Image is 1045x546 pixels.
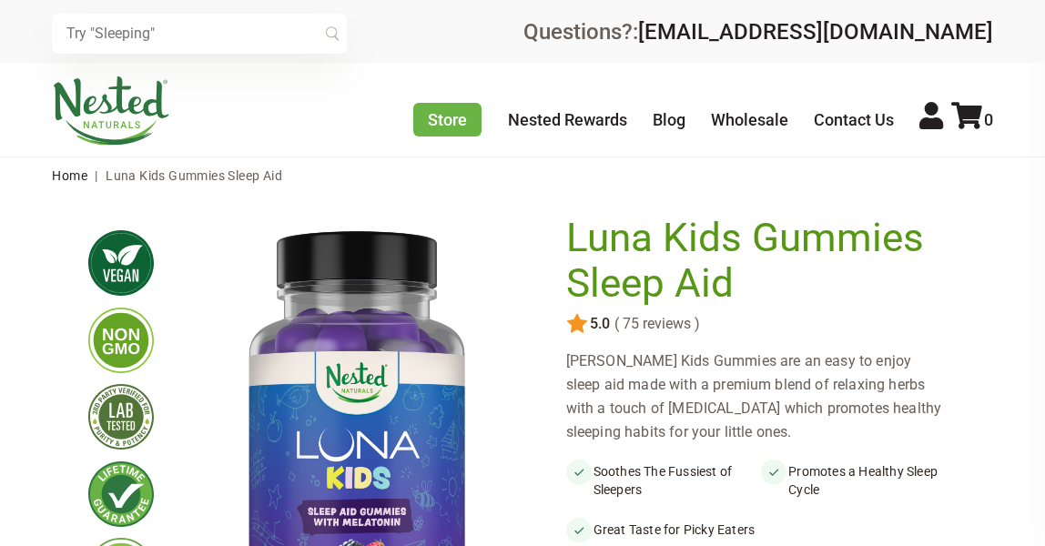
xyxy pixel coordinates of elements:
img: thirdpartytested [88,384,154,450]
a: Blog [653,110,685,129]
img: lifetimeguarantee [88,461,154,527]
a: Nested Rewards [508,110,627,129]
nav: breadcrumbs [52,157,992,194]
a: [EMAIL_ADDRESS][DOMAIN_NAME] [638,19,993,45]
li: Promotes a Healthy Sleep Cycle [761,459,956,502]
a: 0 [951,110,993,129]
span: | [90,168,102,183]
li: Great Taste for Picky Eaters [566,517,761,542]
span: ( 75 reviews ) [610,316,700,332]
a: Store [413,103,482,136]
img: Nested Naturals [52,76,170,146]
span: Luna Kids Gummies Sleep Aid [106,168,282,183]
div: Questions?: [523,21,993,43]
span: 0 [984,110,993,129]
a: Wholesale [711,110,788,129]
a: Contact Us [814,110,894,129]
img: gmofree [88,308,154,373]
div: [PERSON_NAME] Kids Gummies are an easy to enjoy sleep aid made with a premium blend of relaxing h... [566,349,957,444]
h1: Luna Kids Gummies Sleep Aid [566,216,948,306]
a: Home [52,168,87,183]
img: star.svg [566,313,588,335]
input: Try "Sleeping" [52,14,347,54]
span: 5.0 [588,316,610,332]
img: vegan [88,230,154,296]
li: Soothes The Fussiest of Sleepers [566,459,761,502]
